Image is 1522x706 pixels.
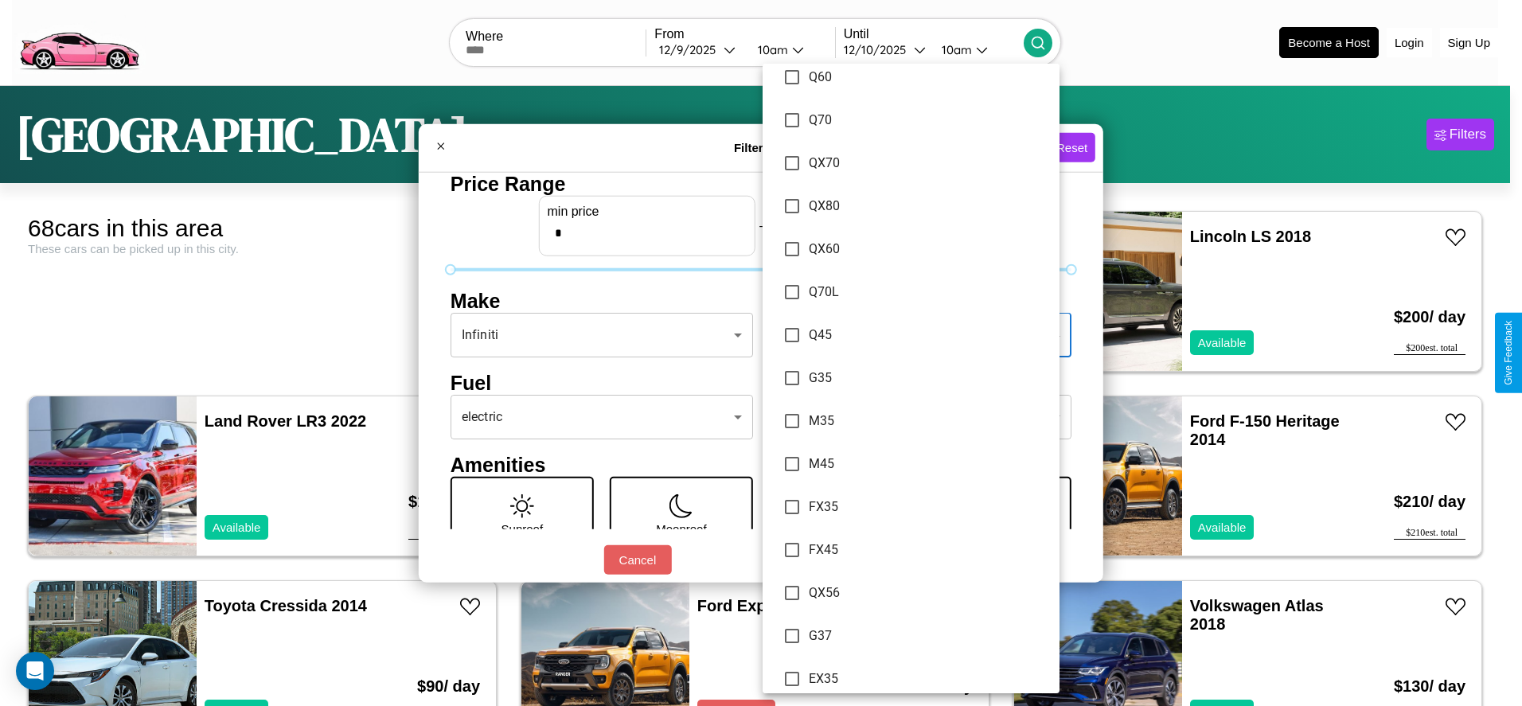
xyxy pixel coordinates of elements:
span: Q70 [809,111,1047,130]
span: FX45 [809,540,1047,560]
span: G37 [809,626,1047,646]
span: M45 [809,454,1047,474]
span: G35 [809,369,1047,388]
span: EX35 [809,669,1047,688]
span: QX80 [809,197,1047,216]
div: Open Intercom Messenger [16,652,54,690]
span: QX60 [809,240,1047,259]
span: FX35 [809,497,1047,517]
span: Q70L [809,283,1047,302]
span: QX70 [809,154,1047,173]
span: M35 [809,412,1047,431]
span: Q45 [809,326,1047,345]
div: Give Feedback [1503,321,1514,385]
span: Q60 [809,68,1047,87]
span: QX56 [809,583,1047,603]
